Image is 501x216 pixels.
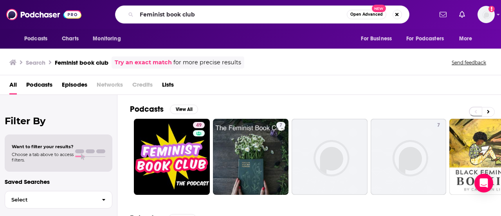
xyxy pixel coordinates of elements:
[488,6,495,12] svg: Add a profile image
[437,122,440,129] span: 7
[12,152,74,163] span: Choose a tab above to access filters.
[5,178,112,185] p: Saved Searches
[26,59,45,66] h3: Search
[162,78,174,94] a: Lists
[12,144,74,149] span: Want to filter your results?
[130,104,164,114] h2: Podcasts
[478,6,495,23] img: User Profile
[93,33,121,44] span: Monitoring
[173,58,241,67] span: for more precise results
[137,8,347,21] input: Search podcasts, credits, & more...
[130,104,198,114] a: PodcastsView All
[454,31,482,46] button: open menu
[350,13,383,16] span: Open Advanced
[401,31,455,46] button: open menu
[5,191,112,209] button: Select
[97,78,123,94] span: Networks
[478,6,495,23] span: Logged in as AtriaBooks
[62,78,87,94] a: Episodes
[24,33,47,44] span: Podcasts
[115,58,172,67] a: Try an exact match
[347,10,386,19] button: Open AdvancedNew
[436,8,450,21] a: Show notifications dropdown
[276,122,285,128] a: 7
[87,31,131,46] button: open menu
[9,78,17,94] a: All
[132,78,153,94] span: Credits
[26,78,52,94] a: Podcasts
[62,33,79,44] span: Charts
[279,122,282,129] span: 7
[134,119,210,195] a: 49
[474,174,493,192] div: Open Intercom Messenger
[372,5,386,12] span: New
[55,59,108,66] h3: Feminist book club
[459,33,472,44] span: More
[434,122,443,128] a: 7
[115,5,409,24] div: Search podcasts, credits, & more...
[170,105,198,114] button: View All
[5,197,96,202] span: Select
[449,59,488,66] button: Send feedback
[193,122,205,128] a: 49
[355,31,402,46] button: open menu
[5,115,112,127] h2: Filter By
[19,31,58,46] button: open menu
[371,119,447,195] a: 7
[196,122,202,129] span: 49
[57,31,83,46] a: Charts
[213,119,289,195] a: 7
[361,33,392,44] span: For Business
[478,6,495,23] button: Show profile menu
[6,7,81,22] img: Podchaser - Follow, Share and Rate Podcasts
[406,33,444,44] span: For Podcasters
[456,8,468,21] a: Show notifications dropdown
